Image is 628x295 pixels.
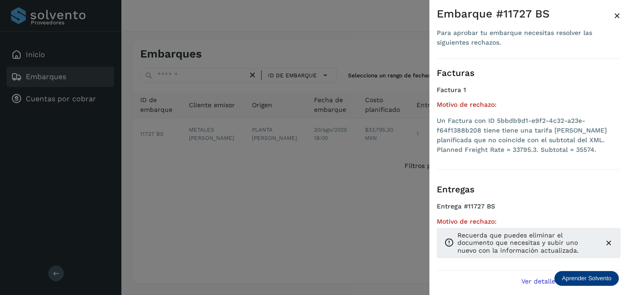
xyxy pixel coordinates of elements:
h4: Entrega #11727 BS [437,202,621,218]
li: Un Factura con ID 5bbdb9d1-e9f2-4c32-a23e-f64f1388b208 tiene tiene una tarifa [PERSON_NAME] plani... [437,116,621,155]
h5: Motivo de rechazo: [437,101,621,109]
h4: Factura 1 [437,86,621,94]
h3: Entregas [437,185,621,195]
h5: Motivo de rechazo: [437,218,621,226]
span: × [614,9,621,22]
div: Aprender Solvento [554,271,619,286]
button: Ver detalle de embarque [516,271,621,291]
span: Ver detalle de embarque [521,278,600,284]
p: Aprender Solvento [562,275,611,282]
div: Para aprobar tu embarque necesitas resolver las siguientes rechazos. [437,28,614,47]
div: Embarque #11727 BS [437,7,614,21]
p: Recuerda que puedes eliminar el documento que necesitas y subir uno nuevo con la información actu... [457,231,597,255]
h3: Facturas [437,68,621,79]
button: Close [614,7,621,24]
